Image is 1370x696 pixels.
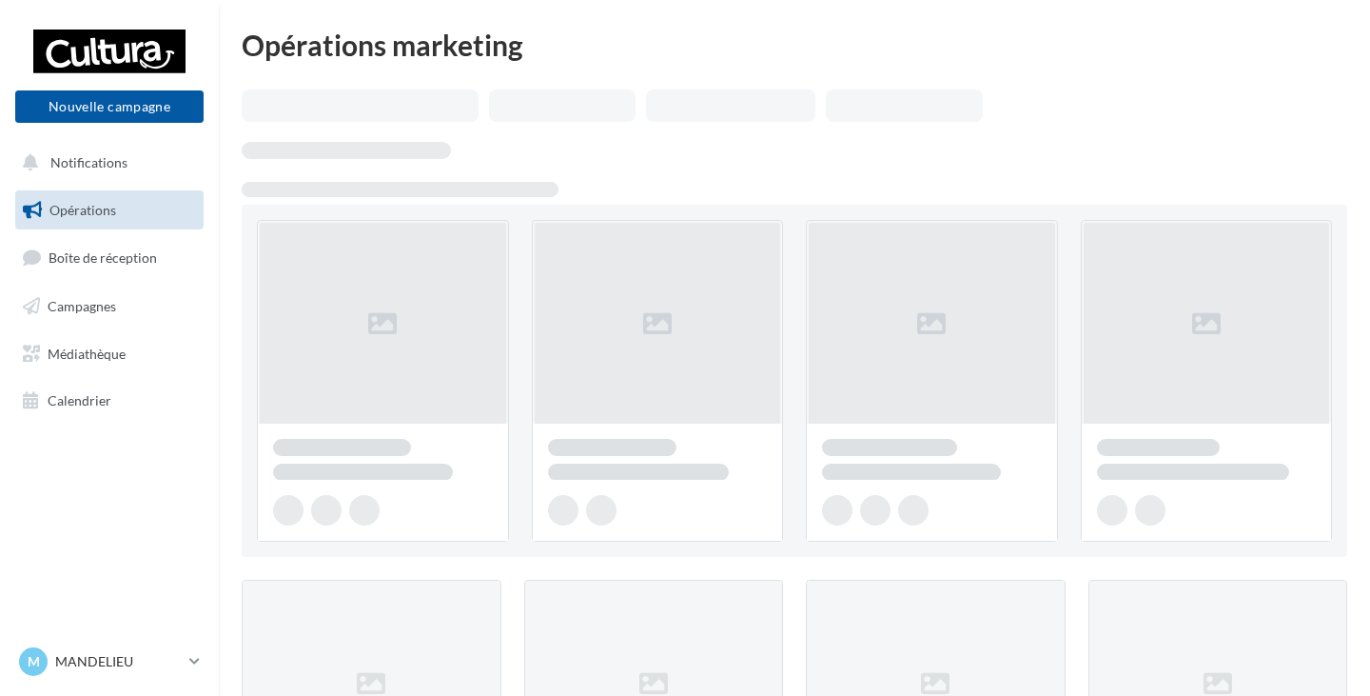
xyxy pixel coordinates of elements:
span: Calendrier [48,392,111,408]
span: Opérations [49,202,116,218]
a: Boîte de réception [11,237,207,278]
a: Campagnes [11,287,207,327]
a: Médiathèque [11,334,207,374]
a: Calendrier [11,381,207,421]
button: Notifications [11,143,200,183]
span: Boîte de réception [49,249,157,266]
p: MANDELIEU [55,652,182,671]
a: M MANDELIEU [15,644,204,680]
button: Nouvelle campagne [15,90,204,123]
span: Médiathèque [48,345,126,361]
span: Notifications [50,154,127,170]
div: Opérations marketing [242,30,1347,59]
span: Campagnes [48,298,116,314]
span: M [28,652,40,671]
a: Opérations [11,190,207,230]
